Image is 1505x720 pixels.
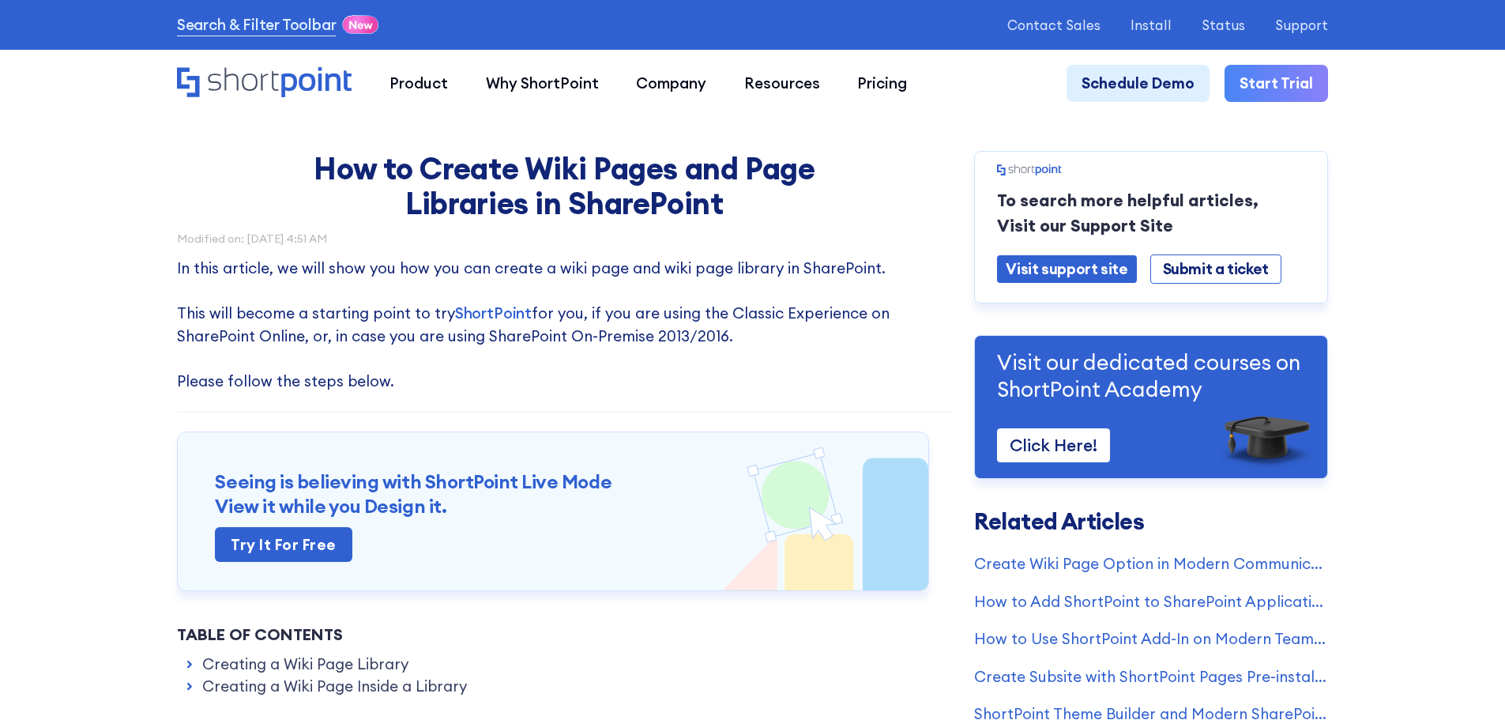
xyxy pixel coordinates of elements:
[177,13,337,36] a: Search & Filter Toolbar
[486,72,599,95] div: Why ShortPoint
[268,151,860,221] h1: How to Create Wiki Pages and Page Libraries in SharePoint
[997,349,1305,403] p: Visit our dedicated courses on ShortPoint Academy
[997,428,1110,462] a: Click Here!
[997,255,1136,283] a: Visit support site
[974,665,1328,688] a: Create Subsite with ShortPoint Pages Pre-installed & Pre-configured
[1067,65,1210,103] a: Schedule Demo
[1225,65,1328,103] a: Start Trial
[177,67,352,100] a: Home
[455,303,532,322] a: ShortPoint
[177,623,952,646] div: Table of Contents
[215,469,890,518] h3: Seeing is believing with ShortPoint Live Mode View it while you Design it.
[974,628,1328,650] a: How to Use ShortPoint Add-In on Modern Team Sites (deprecated)
[467,65,618,103] a: Why ShortPoint
[1007,17,1101,32] a: Contact Sales
[839,65,927,103] a: Pricing
[1202,17,1245,32] a: Status
[1131,17,1172,32] a: Install
[215,527,352,562] a: Try it for free
[1275,17,1328,32] a: Support
[857,72,907,95] div: Pricing
[1150,254,1281,284] a: Submit a ticket
[202,675,467,698] a: Creating a Wiki Page Inside a Library
[177,233,952,244] div: Modified on: [DATE] 4:51 AM
[725,65,839,103] a: Resources
[974,552,1328,575] a: Create Wiki Page Option in Modern Communication Site Is Missing
[636,72,706,95] div: Company
[177,257,952,392] p: In this article, we will show you how you can create a wiki page and wiki page library in SharePo...
[744,72,820,95] div: Resources
[974,511,1328,533] h3: Related Articles
[202,653,408,676] a: Creating a Wiki Page Library
[974,590,1328,613] a: How to Add ShortPoint to SharePoint Application Pages
[617,65,725,103] a: Company
[371,65,467,103] a: Product
[389,72,448,95] div: Product
[997,188,1305,239] p: To search more helpful articles, Visit our Support Site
